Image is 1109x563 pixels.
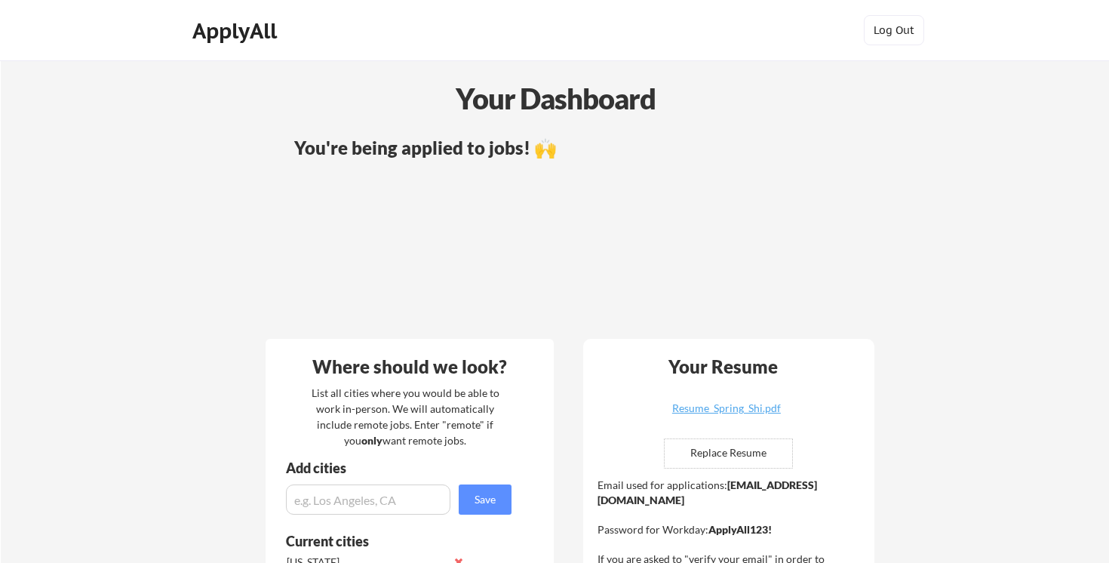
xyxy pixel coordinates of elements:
strong: ApplyAll123! [708,523,772,536]
strong: [EMAIL_ADDRESS][DOMAIN_NAME] [598,478,817,506]
a: Resume_Spring_Shi.pdf [637,403,816,426]
div: Add cities [286,461,515,475]
div: ApplyAll [192,18,281,44]
input: e.g. Los Angeles, CA [286,485,450,515]
div: Resume_Spring_Shi.pdf [637,403,816,414]
div: Current cities [286,534,495,548]
button: Log Out [864,15,924,45]
strong: only [361,434,382,447]
div: Where should we look? [269,358,550,376]
button: Save [459,485,511,515]
div: You're being applied to jobs! 🙌 [294,139,838,157]
div: List all cities where you would be able to work in-person. We will automatically include remote j... [302,385,509,448]
div: Your Dashboard [2,77,1109,120]
div: Your Resume [649,358,798,376]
